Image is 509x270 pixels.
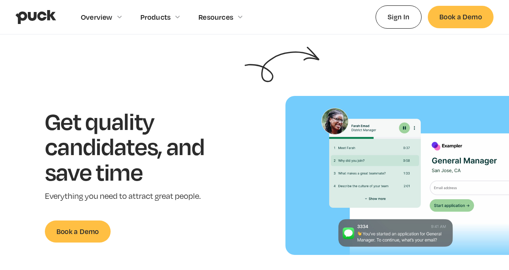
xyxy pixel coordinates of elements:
[198,13,233,21] div: Resources
[428,6,494,28] a: Book a Demo
[45,191,229,202] p: Everything you need to attract great people.
[81,13,113,21] div: Overview
[140,13,171,21] div: Products
[376,5,422,28] a: Sign In
[45,220,111,243] a: Book a Demo
[45,108,229,185] h1: Get quality candidates, and save time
